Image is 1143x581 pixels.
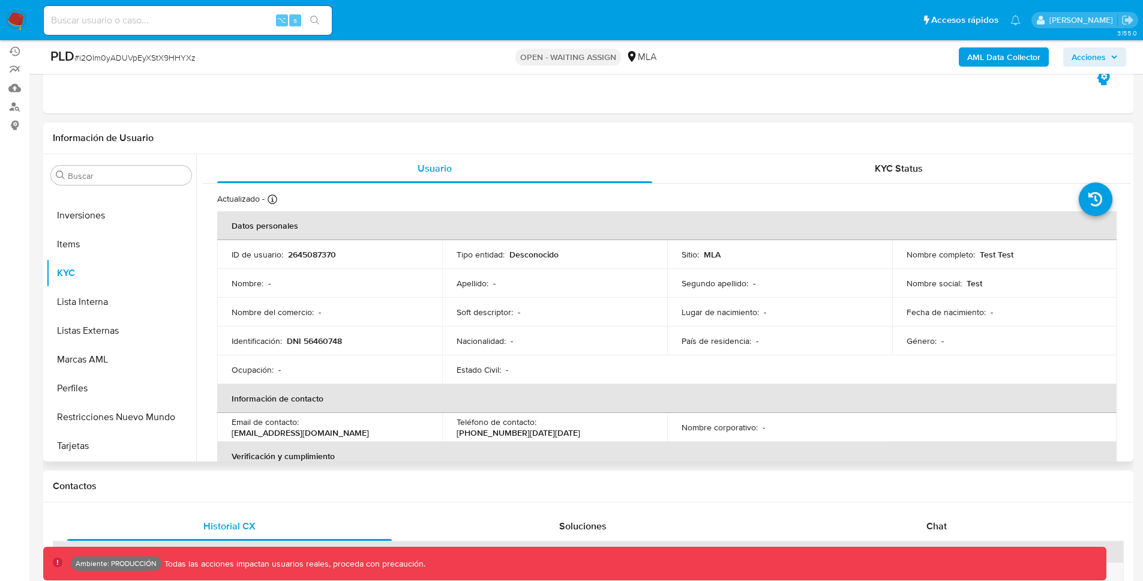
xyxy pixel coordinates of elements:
button: Perfiles [46,374,196,403]
p: País de residencia : [682,336,751,346]
button: Inversiones [46,201,196,230]
button: Listas Externas [46,316,196,345]
p: Soft descriptor : [457,307,513,318]
p: - [518,307,520,318]
p: - [941,336,944,346]
span: # i2OIm0yADUVpEyXStX9HHYXz [74,52,196,64]
p: Test [967,278,982,289]
h1: Contactos [53,480,1124,492]
span: s [293,14,297,26]
button: AML Data Collector [959,47,1049,67]
p: Nombre del comercio : [232,307,314,318]
span: Chat [926,519,947,533]
p: Fecha de nacimiento : [907,307,986,318]
div: Estado [241,546,382,558]
p: DNI 56460748 [287,336,342,346]
button: Lista Interna [46,287,196,316]
a: Salir [1121,14,1134,26]
p: Nombre corporativo : [682,422,758,433]
p: - [753,278,755,289]
button: Items [46,230,196,259]
p: ramiro.carbonell@mercadolibre.com.co [1049,14,1117,26]
p: [EMAIL_ADDRESS][DOMAIN_NAME] [232,427,369,438]
span: Historial CX [203,519,256,533]
div: Proceso [749,546,1115,558]
span: Acciones [1072,47,1106,67]
span: KYC Status [875,161,923,175]
p: Segundo apellido : [682,278,748,289]
button: Tarjetas [46,432,196,460]
p: [PHONE_NUMBER][DATE][DATE] [457,427,580,438]
p: - [991,307,993,318]
p: Apellido : [457,278,488,289]
p: - [511,336,513,346]
p: - [763,422,765,433]
b: AML Data Collector [967,47,1040,67]
button: Acciones [1063,47,1126,67]
p: Nacionalidad : [457,336,506,346]
div: Id [83,546,224,558]
a: Notificaciones [1010,15,1021,25]
th: Datos personales [217,211,1117,240]
input: Buscar [68,170,187,181]
div: Fecha de creación [398,546,575,558]
p: 2645087370 [288,249,336,260]
th: Verificación y cumplimiento [217,442,1117,471]
p: Lugar de nacimiento : [682,307,759,318]
p: MLA [704,249,721,260]
p: - [268,278,271,289]
input: Buscar usuario o caso... [44,13,332,28]
p: Ocupación : [232,364,274,375]
p: Teléfono de contacto : [457,417,536,427]
p: OPEN - WAITING ASSIGN [515,49,621,65]
span: Usuario [418,161,452,175]
span: 3.155.0 [1117,28,1137,38]
button: KYC [46,259,196,287]
p: Email de contacto : [232,417,299,427]
p: Ambiente: PRODUCCIÓN [76,561,157,566]
h1: Información de Usuario [53,132,154,144]
p: Tipo entidad : [457,249,505,260]
p: - [493,278,496,289]
button: Buscar [56,170,65,180]
p: Test Test [980,249,1013,260]
p: Todas las acciones impactan usuarios reales, proceda con precaución. [161,558,425,570]
p: - [756,336,758,346]
button: Restricciones Nuevo Mundo [46,403,196,432]
p: Actualizado - [217,193,265,205]
p: - [506,364,508,375]
span: Accesos rápidos [931,14,998,26]
p: Desconocido [509,249,559,260]
p: - [764,307,766,318]
b: PLD [50,46,74,65]
th: Información de contacto [217,384,1117,413]
p: - [319,307,321,318]
p: Género : [907,336,937,346]
button: search-icon [302,12,327,29]
button: Marcas AML [46,345,196,374]
p: Sitio : [682,249,699,260]
p: - [278,364,281,375]
p: Nombre social : [907,278,962,289]
span: Soluciones [559,519,607,533]
p: Nombre : [232,278,263,289]
div: Origen [592,546,733,558]
p: Nombre completo : [907,249,975,260]
p: ID de usuario : [232,249,283,260]
span: ⌥ [277,14,286,26]
p: Identificación : [232,336,282,346]
p: Estado Civil : [457,364,501,375]
div: MLA [626,50,656,64]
